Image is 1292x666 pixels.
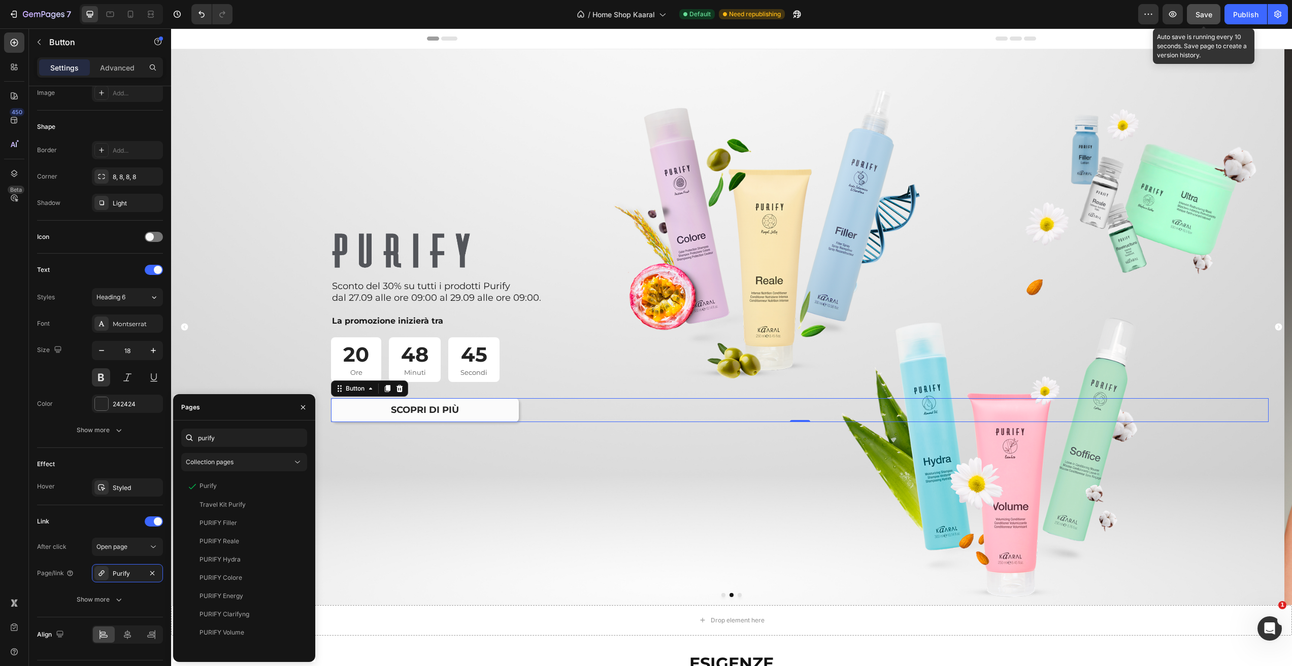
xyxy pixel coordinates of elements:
[200,518,237,528] div: PURIFY Filler
[172,313,198,339] div: 20
[230,313,257,339] div: 48
[550,565,554,569] button: Dot
[113,400,160,409] div: 242424
[1233,9,1258,20] div: Publish
[1257,616,1282,641] iframe: Intercom live chat
[37,517,49,526] div: Link
[200,500,246,509] div: Travel Kit Purify
[37,146,57,155] div: Border
[181,429,307,447] input: Insert link or search
[37,122,55,131] div: Shape
[50,62,79,73] p: Settings
[200,481,217,490] div: Purify
[1187,4,1220,24] button: Save
[113,146,160,155] div: Add...
[567,565,571,569] button: Dot
[729,10,781,19] span: Need republishing
[49,36,136,48] p: Button
[200,555,241,564] div: PURIFY Hydra
[113,320,160,329] div: Montserrat
[37,628,66,642] div: Align
[588,9,590,20] span: /
[37,232,49,241] div: Icon
[37,421,163,439] button: Show more
[37,265,50,274] div: Text
[181,453,307,471] button: Collection pages
[200,591,243,601] div: PURIFY Energy
[172,339,198,349] p: Ore
[113,569,142,578] div: Purify
[37,319,50,328] div: Font
[37,198,60,207] div: Shadow
[200,610,249,619] div: PURIFY Clarifyng
[540,588,593,596] div: Drop element here
[67,8,71,20] p: 7
[1196,10,1212,19] span: Save
[592,9,655,20] span: Home Shop Kaaral
[230,339,257,349] p: Minuti
[4,4,76,24] button: 7
[92,538,163,556] button: Open page
[289,339,316,349] p: Secondi
[37,399,53,408] div: Color
[8,186,24,194] div: Beta
[77,594,124,605] div: Show more
[37,293,55,302] div: Styles
[1095,286,1120,311] button: Carousel Next Arrow
[37,172,57,181] div: Corner
[1224,4,1267,24] button: Publish
[37,590,163,609] button: Show more
[100,62,135,73] p: Advanced
[96,543,127,550] span: Open page
[37,569,74,578] div: Page/link
[289,313,316,339] div: 45
[113,483,160,493] div: Styled
[558,565,562,569] button: Dot
[37,460,55,469] div: Effect
[689,10,711,19] span: Default
[220,376,288,388] p: SCOPRI DI PIÙ
[1278,601,1286,609] span: 1
[96,293,125,302] span: Heading 6
[113,199,160,208] div: Light
[200,628,244,637] div: PURIFY Volume
[37,88,55,97] div: Image
[37,482,55,491] div: Hover
[173,356,195,365] div: Button
[113,89,160,98] div: Add...
[10,108,24,116] div: 450
[37,542,67,551] div: After click
[37,343,64,357] div: Size
[181,403,200,412] div: Pages
[200,573,242,582] div: PURIFY Colore
[92,288,163,306] button: Heading 6
[186,458,234,466] span: Collection pages
[171,28,1292,666] iframe: Design area
[113,172,160,182] div: 8, 8, 8, 8
[77,425,124,435] div: Show more
[200,537,239,546] div: PURIFY Reale
[191,4,233,24] div: Undo/Redo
